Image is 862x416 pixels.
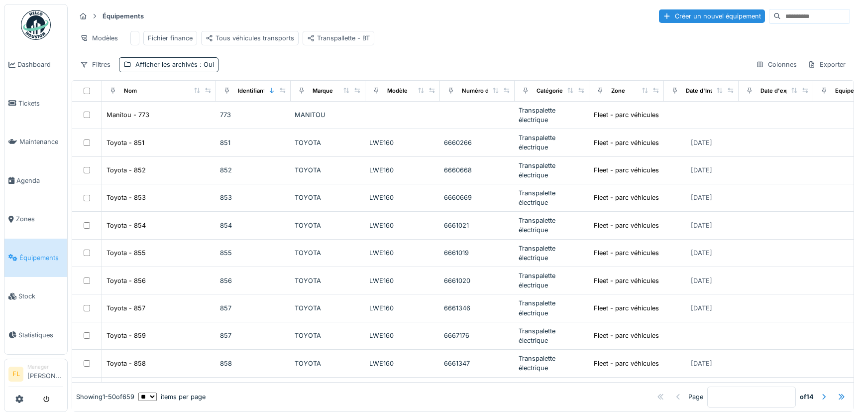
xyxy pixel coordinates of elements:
[688,392,703,402] div: Page
[369,303,436,313] div: LWE160
[17,60,63,69] span: Dashboard
[691,276,712,285] div: [DATE]
[295,359,361,368] div: TOYOTA
[16,214,63,224] span: Zones
[107,276,146,285] div: Toyota - 856
[369,248,436,258] div: LWE160
[519,244,585,263] div: Transpalette électrique
[803,57,850,72] div: Exporter
[198,61,214,68] span: : Oui
[444,165,511,175] div: 6660668
[691,138,712,147] div: [DATE]
[691,303,712,313] div: [DATE]
[124,87,137,95] div: Nom
[444,359,511,368] div: 6661347
[659,9,765,23] div: Créer un nouvel équipement
[537,87,606,95] div: Catégories d'équipement
[4,161,67,200] a: Agenda
[295,248,361,258] div: TOYOTA
[148,33,193,43] div: Fichier finance
[220,165,287,175] div: 852
[369,331,436,340] div: LWE160
[369,165,436,175] div: LWE160
[519,188,585,207] div: Transpalette électrique
[594,331,659,340] div: Fleet - parc véhicules
[4,45,67,84] a: Dashboard
[307,33,370,43] div: Transpallette - BT
[220,276,287,285] div: 856
[4,84,67,123] a: Tickets
[444,303,511,313] div: 6661346
[444,276,511,285] div: 6661020
[800,392,814,402] strong: of 14
[220,138,287,147] div: 851
[107,221,146,230] div: Toyota - 854
[16,176,63,185] span: Agenda
[594,110,659,120] div: Fleet - parc véhicules
[8,367,23,382] li: FL
[220,193,287,202] div: 853
[18,291,63,301] span: Stock
[691,359,712,368] div: [DATE]
[295,110,361,120] div: MANITOU
[295,165,361,175] div: TOYOTA
[594,303,659,313] div: Fleet - parc véhicules
[686,87,735,95] div: Date d'Installation
[295,138,361,147] div: TOYOTA
[4,239,67,277] a: Équipements
[4,123,67,161] a: Maintenance
[594,221,659,230] div: Fleet - parc véhicules
[76,392,134,402] div: Showing 1 - 50 of 659
[220,359,287,368] div: 858
[369,138,436,147] div: LWE160
[107,193,146,202] div: Toyota - 853
[519,298,585,317] div: Transpalette électrique
[220,248,287,258] div: 855
[76,57,115,72] div: Filtres
[107,303,145,313] div: Toyota - 857
[519,106,585,125] div: Transpalette électrique
[295,193,361,202] div: TOYOTA
[295,221,361,230] div: TOYOTA
[594,165,659,175] div: Fleet - parc véhicules
[107,138,144,147] div: Toyota - 851
[691,248,712,258] div: [DATE]
[594,193,659,202] div: Fleet - parc véhicules
[691,221,712,230] div: [DATE]
[99,11,148,21] strong: Équipements
[107,165,146,175] div: Toyota - 852
[519,133,585,152] div: Transpalette électrique
[594,359,659,368] div: Fleet - parc véhicules
[4,277,67,316] a: Stock
[4,200,67,239] a: Zones
[594,276,659,285] div: Fleet - parc véhicules
[18,99,63,108] span: Tickets
[107,331,146,340] div: Toyota - 859
[76,31,122,45] div: Modèles
[107,110,149,120] div: Manitou - 773
[519,216,585,235] div: Transpalette électrique
[220,221,287,230] div: 854
[19,253,63,263] span: Équipements
[444,138,511,147] div: 6660266
[107,248,146,258] div: Toyota - 855
[295,303,361,313] div: TOYOTA
[462,87,508,95] div: Numéro de Série
[18,330,63,340] span: Statistiques
[369,359,436,368] div: LWE160
[220,110,287,120] div: 773
[444,193,511,202] div: 6660669
[594,248,659,258] div: Fleet - parc véhicules
[691,165,712,175] div: [DATE]
[220,331,287,340] div: 857
[369,221,436,230] div: LWE160
[21,10,51,40] img: Badge_color-CXgf-gQk.svg
[238,87,286,95] div: Identifiant interne
[387,87,408,95] div: Modèle
[135,60,214,69] div: Afficher les archivés
[313,87,333,95] div: Marque
[519,161,585,180] div: Transpalette électrique
[369,276,436,285] div: LWE160
[220,303,287,313] div: 857
[295,331,361,340] div: TOYOTA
